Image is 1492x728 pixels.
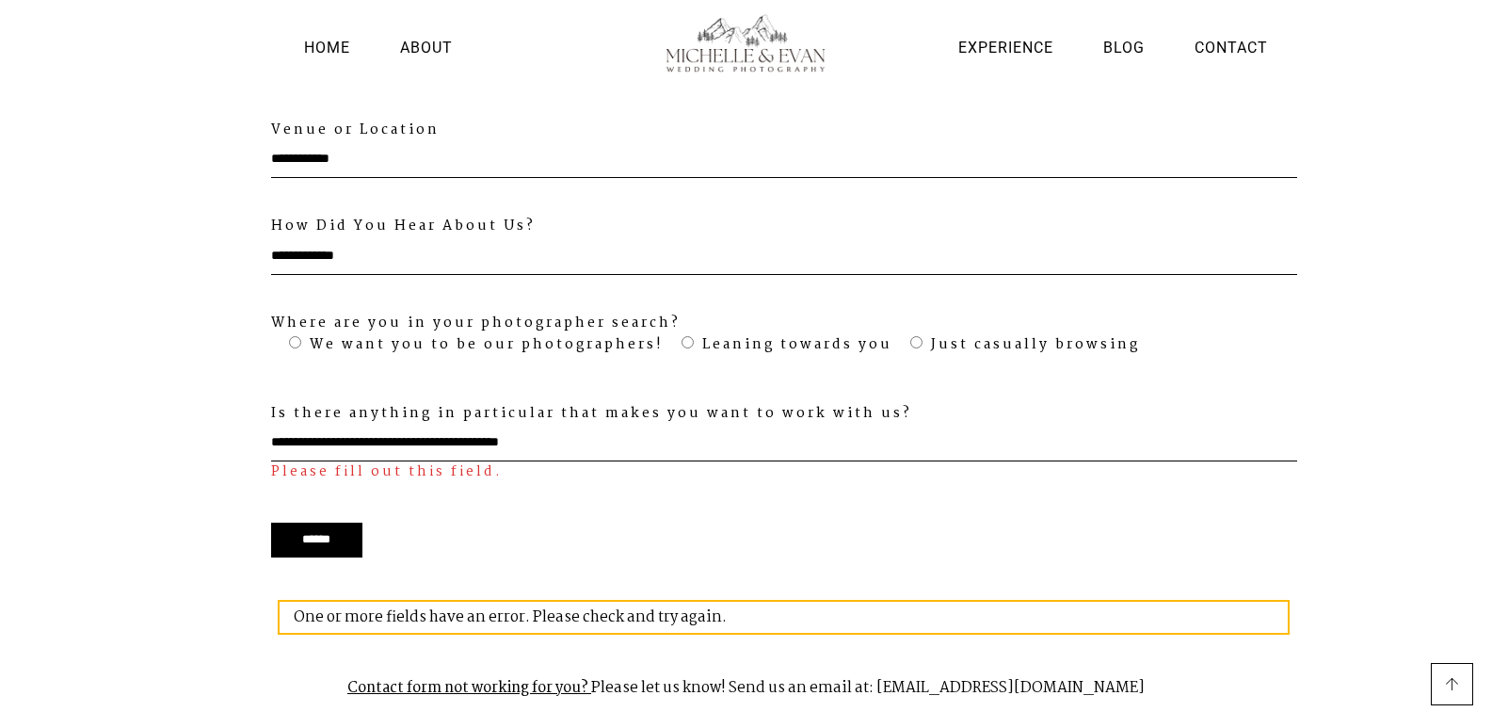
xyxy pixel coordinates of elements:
input: Is there anything in particular that makes you want to work with us? [271,424,1297,461]
input: Venue or Location [271,140,1297,178]
input: Leaning towards you [682,336,694,348]
span: We want you to be our photographers! [304,333,664,356]
label: Is there anything in particular that makes you want to work with us? [271,403,1297,483]
a: Blog [1099,35,1149,60]
input: Just casually browsing [910,336,922,348]
a: Home [299,35,355,60]
div: One or more fields have an error. Please check and try again. [278,600,1290,635]
span: Leaning towards you [697,333,892,356]
label: How Did You Hear About Us? [271,216,1297,275]
p: Please let us know! Send us an email at: [EMAIL_ADDRESS][DOMAIN_NAME] [205,658,1288,718]
span: Please fill out this field. [271,461,1297,482]
a: About [395,35,457,60]
span: Just casually browsing [925,333,1140,356]
label: Venue or Location [271,120,1297,179]
input: How Did You Hear About Us? [271,237,1297,275]
strong: Contact form not working for you? [347,676,588,700]
input: We want you to be our photographers! [289,336,301,348]
label: Where are you in your photographer search? [271,313,1297,365]
a: Experience [954,35,1058,60]
a: Contact [1190,35,1273,60]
